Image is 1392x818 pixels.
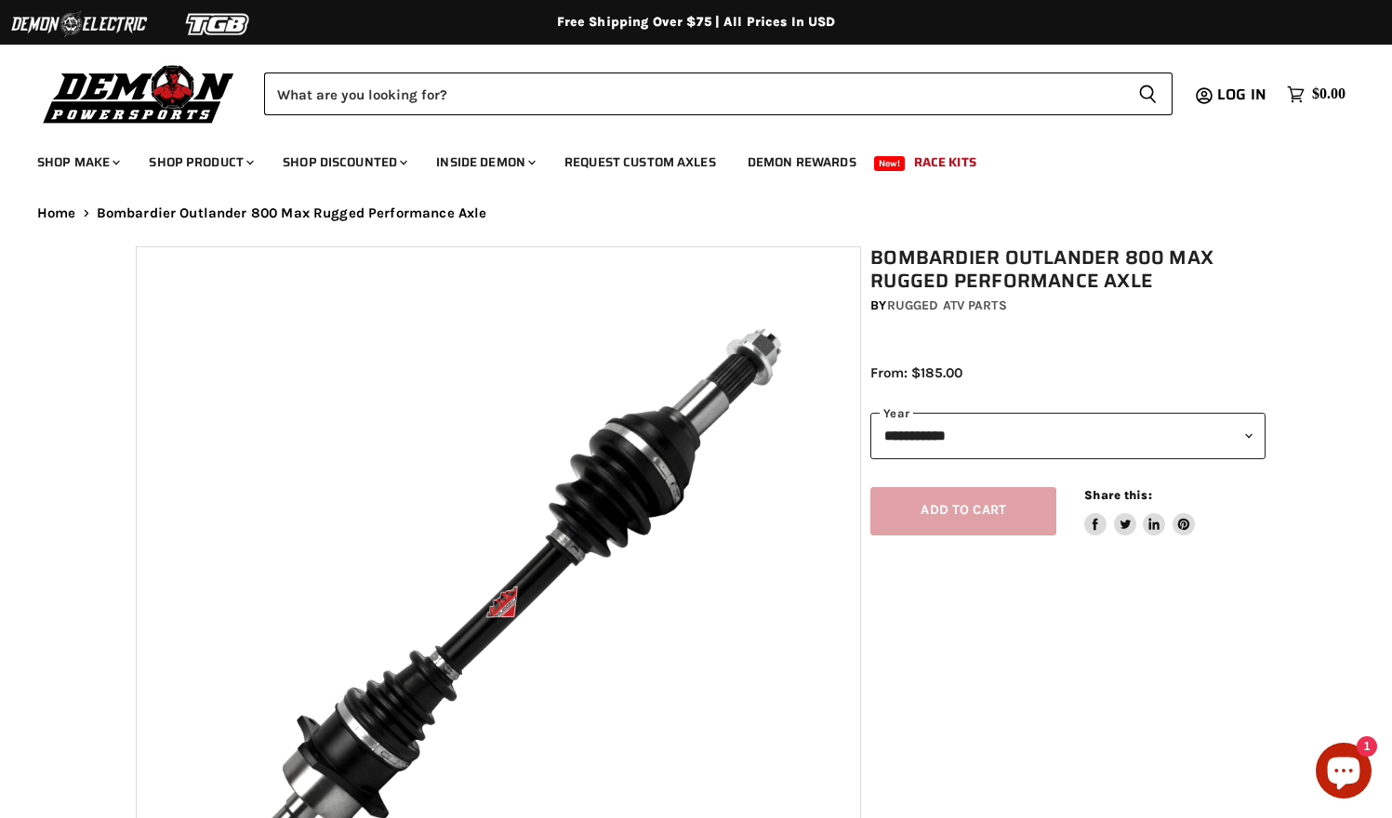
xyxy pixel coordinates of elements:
a: Inside Demon [422,143,547,181]
aside: Share this: [1084,487,1195,536]
form: Product [264,73,1173,115]
a: Log in [1209,86,1278,103]
a: Shop Product [135,143,265,181]
a: Shop Make [23,143,131,181]
span: From: $185.00 [870,364,962,381]
img: Demon Powersports [37,60,241,126]
div: by [870,296,1266,316]
img: Demon Electric Logo 2 [9,7,149,42]
h1: Bombardier Outlander 800 Max Rugged Performance Axle [870,246,1266,293]
a: Race Kits [900,143,990,181]
input: Search [264,73,1123,115]
span: Log in [1217,83,1266,106]
inbox-online-store-chat: Shopify online store chat [1310,743,1377,803]
span: New! [874,156,906,171]
a: Shop Discounted [269,143,418,181]
a: Rugged ATV Parts [887,297,1007,313]
a: Home [37,205,76,221]
a: $0.00 [1278,81,1355,108]
span: Bombardier Outlander 800 Max Rugged Performance Axle [97,205,487,221]
select: year [870,413,1266,458]
a: Demon Rewards [734,143,870,181]
img: TGB Logo 2 [149,7,288,42]
ul: Main menu [23,136,1341,181]
button: Search [1123,73,1173,115]
span: $0.00 [1312,86,1346,103]
span: Share this: [1084,488,1151,502]
a: Request Custom Axles [550,143,730,181]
